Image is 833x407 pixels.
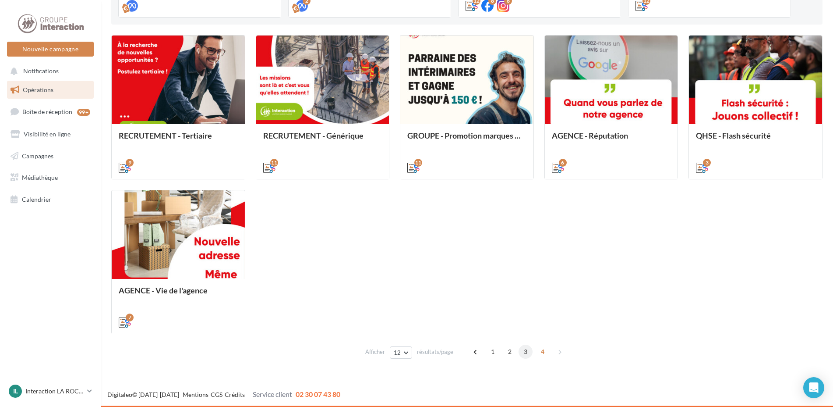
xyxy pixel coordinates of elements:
span: 1 [486,345,500,359]
span: Service client [253,390,292,398]
span: Médiathèque [22,174,58,181]
div: GROUPE - Promotion marques et offres [407,131,526,149]
span: Opérations [23,86,53,93]
span: 4 [536,345,550,359]
div: RECRUTEMENT - Tertiaire [119,131,238,149]
a: Opérations [5,81,95,99]
span: Notifications [23,68,59,75]
a: Digitaleo [107,391,132,398]
div: 99+ [77,109,90,116]
div: 11 [270,159,278,167]
span: 2 [503,345,517,359]
button: 12 [390,346,412,359]
a: Campagnes [5,147,95,165]
a: IL Interaction LA ROCHE SUR YON [7,383,94,400]
a: Crédits [225,391,245,398]
button: Nouvelle campagne [7,42,94,57]
span: Visibilité en ligne [24,130,71,138]
div: 11 [414,159,422,167]
div: 9 [126,159,134,167]
div: Open Intercom Messenger [803,377,824,398]
span: 3 [519,345,533,359]
span: IL [13,387,18,396]
a: Visibilité en ligne [5,125,95,143]
p: Interaction LA ROCHE SUR YON [25,387,84,396]
a: Médiathèque [5,168,95,187]
span: Afficher [365,348,385,356]
span: Campagnes [22,152,53,159]
div: 3 [703,159,711,167]
a: Mentions [183,391,208,398]
a: CGS [211,391,222,398]
div: 6 [559,159,567,167]
div: AGENCE - Réputation [552,131,671,149]
div: AGENCE - Vie de l'agence [119,286,238,303]
div: QHSE - Flash sécurité [696,131,815,149]
a: Boîte de réception99+ [5,102,95,121]
div: 7 [126,314,134,321]
span: résultats/page [417,348,453,356]
span: Calendrier [22,196,51,203]
span: Boîte de réception [22,108,72,115]
span: 02 30 07 43 80 [296,390,340,398]
span: 12 [394,349,401,356]
a: Calendrier [5,190,95,209]
span: © [DATE]-[DATE] - - - [107,391,340,398]
div: RECRUTEMENT - Générique [263,131,382,149]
